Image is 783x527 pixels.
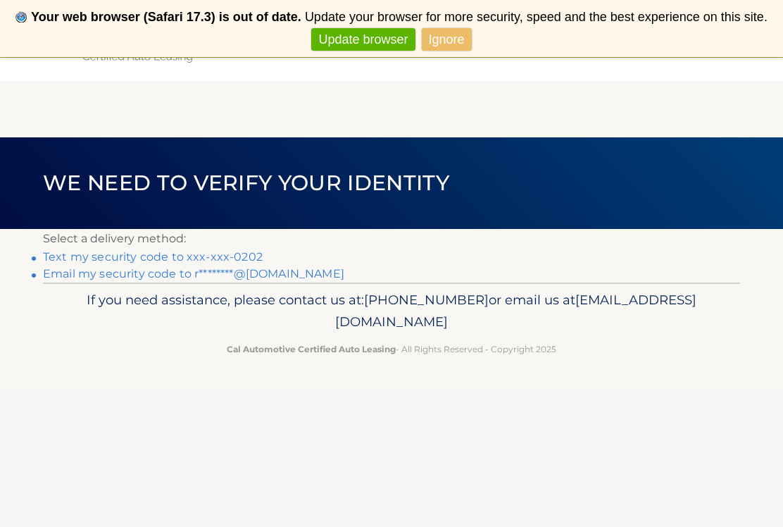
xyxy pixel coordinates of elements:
[364,292,489,308] span: [PHONE_NUMBER]
[52,342,731,356] p: - All Rights Reserved - Copyright 2025
[43,267,344,280] a: Email my security code to r********@[DOMAIN_NAME]
[43,250,263,263] a: Text my security code to xxx-xxx-0202
[422,28,472,51] a: Ignore
[43,170,449,196] span: We need to verify your identity
[52,289,731,334] p: If you need assistance, please contact us at: or email us at
[43,229,740,249] p: Select a delivery method:
[227,344,396,354] strong: Cal Automotive Certified Auto Leasing
[305,10,768,24] span: Update your browser for more security, speed and the best experience on this site.
[311,28,415,51] a: Update browser
[31,10,301,24] b: Your web browser (Safari 17.3) is out of date.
